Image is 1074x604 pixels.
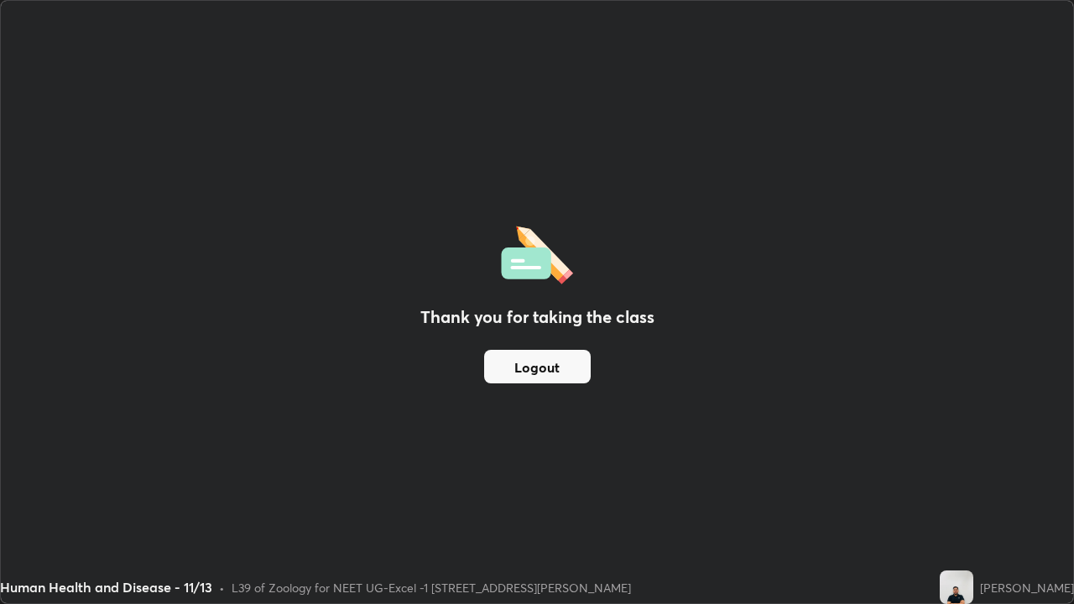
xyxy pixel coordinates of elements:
[420,305,654,330] h2: Thank you for taking the class
[980,579,1074,596] div: [PERSON_NAME]
[219,579,225,596] div: •
[940,570,973,604] img: bc45ff1babc54a88b3b2e133d9890c25.jpg
[232,579,631,596] div: L39 of Zoology for NEET UG-Excel -1 [STREET_ADDRESS][PERSON_NAME]
[484,350,591,383] button: Logout
[501,221,573,284] img: offlineFeedback.1438e8b3.svg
